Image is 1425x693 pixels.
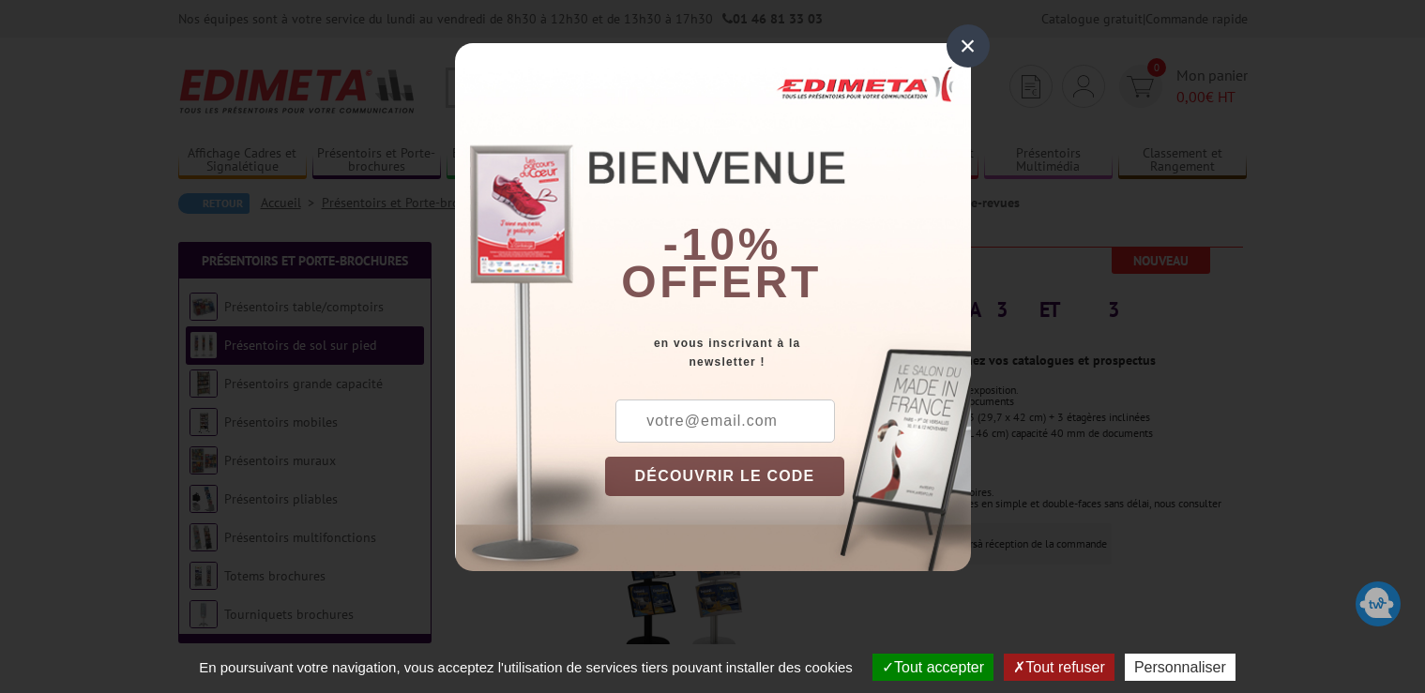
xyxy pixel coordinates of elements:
font: offert [621,257,822,307]
button: Tout accepter [872,654,993,681]
input: votre@email.com [615,399,835,443]
button: Personnaliser (fenêtre modale) [1125,654,1236,681]
button: Tout refuser [1004,654,1114,681]
button: DÉCOUVRIR LE CODE [605,457,845,496]
div: × [947,24,990,68]
div: en vous inscrivant à la newsletter ! [605,334,971,371]
span: En poursuivant votre navigation, vous acceptez l'utilisation de services tiers pouvant installer ... [189,659,862,675]
b: -10% [663,219,781,269]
